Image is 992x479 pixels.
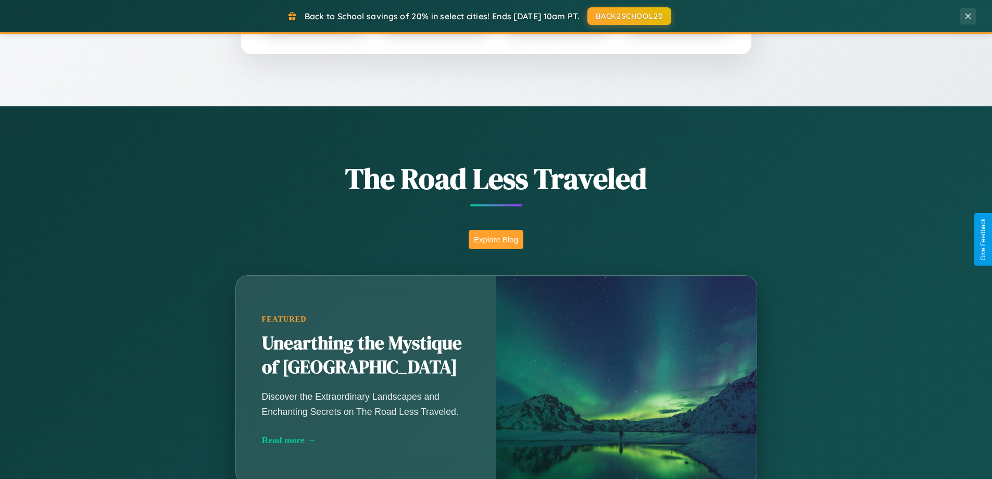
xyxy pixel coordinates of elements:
[262,331,470,379] h2: Unearthing the Mystique of [GEOGRAPHIC_DATA]
[184,158,809,199] h1: The Road Less Traveled
[262,435,470,446] div: Read more →
[305,11,580,21] span: Back to School savings of 20% in select cities! Ends [DATE] 10am PT.
[980,218,987,261] div: Give Feedback
[469,230,523,249] button: Explore Blog
[262,389,470,419] p: Discover the Extraordinary Landscapes and Enchanting Secrets on The Road Less Traveled.
[587,7,671,25] button: BACK2SCHOOL20
[262,315,470,324] div: Featured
